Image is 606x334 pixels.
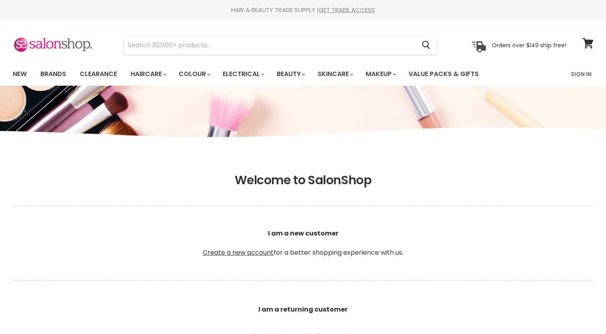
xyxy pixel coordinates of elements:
ul: Main menu [7,62,525,86]
a: GET TRADE ACCESS [319,6,375,14]
p: Orders over $149 ship free! [492,41,566,48]
a: New [7,66,33,82]
p: for a better shopping experience with us. [13,209,594,277]
a: Haircare [125,66,171,82]
a: Clearance [74,66,123,82]
a: Create a new account [203,248,274,257]
b: I am a new customer [268,229,338,238]
a: Sign In [566,66,596,82]
div: HAIR & BEAUTY TRADE SUPPLY | [3,6,604,14]
a: Brands [34,66,72,82]
a: Electrical [217,66,269,82]
a: Beauty [271,66,310,82]
h1: Welcome to SalonShop [13,173,594,187]
a: Colour [173,66,215,82]
input: Search [124,36,416,54]
b: I am a returning customer [258,305,348,314]
a: Skincare [312,66,358,82]
a: Makeup [360,66,401,82]
button: Search [416,36,437,54]
form: Product [123,36,437,55]
nav: Main [3,62,604,86]
a: Value Packs & Gifts [403,66,485,82]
